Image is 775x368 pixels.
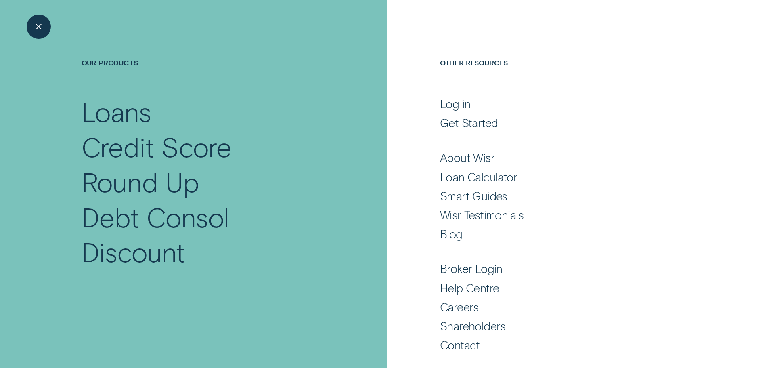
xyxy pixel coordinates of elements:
div: Help Centre [440,281,499,295]
a: Help Centre [440,281,693,295]
a: Loans [82,94,331,129]
div: Blog [440,227,463,241]
a: Blog [440,227,693,241]
a: Round Up [82,164,331,200]
div: Credit Score [82,129,232,164]
div: Get Started [440,116,498,130]
div: Wisr Testimonials [440,208,524,222]
a: Careers [440,300,693,314]
a: Credit Score [82,129,331,164]
button: Close Menu [27,15,51,39]
div: Loans [82,94,151,129]
div: Contact [440,338,480,352]
a: Contact [440,338,693,352]
div: About Wisr [440,150,494,165]
a: Smart Guides [440,189,693,203]
a: Wisr Testimonials [440,208,693,222]
a: Log in [440,97,693,111]
div: Round Up [82,164,199,200]
div: Broker Login [440,261,503,276]
div: Shareholders [440,319,506,333]
a: Broker Login [440,261,693,276]
h4: Our Products [82,58,331,95]
a: Debt Consol Discount [82,200,331,269]
a: Get Started [440,116,693,130]
div: Log in [440,97,471,111]
div: Loan Calculator [440,170,517,184]
div: Smart Guides [440,189,507,203]
div: Careers [440,300,479,314]
a: Shareholders [440,319,693,333]
a: About Wisr [440,150,693,165]
h4: Other Resources [440,58,693,95]
a: Loan Calculator [440,170,693,184]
